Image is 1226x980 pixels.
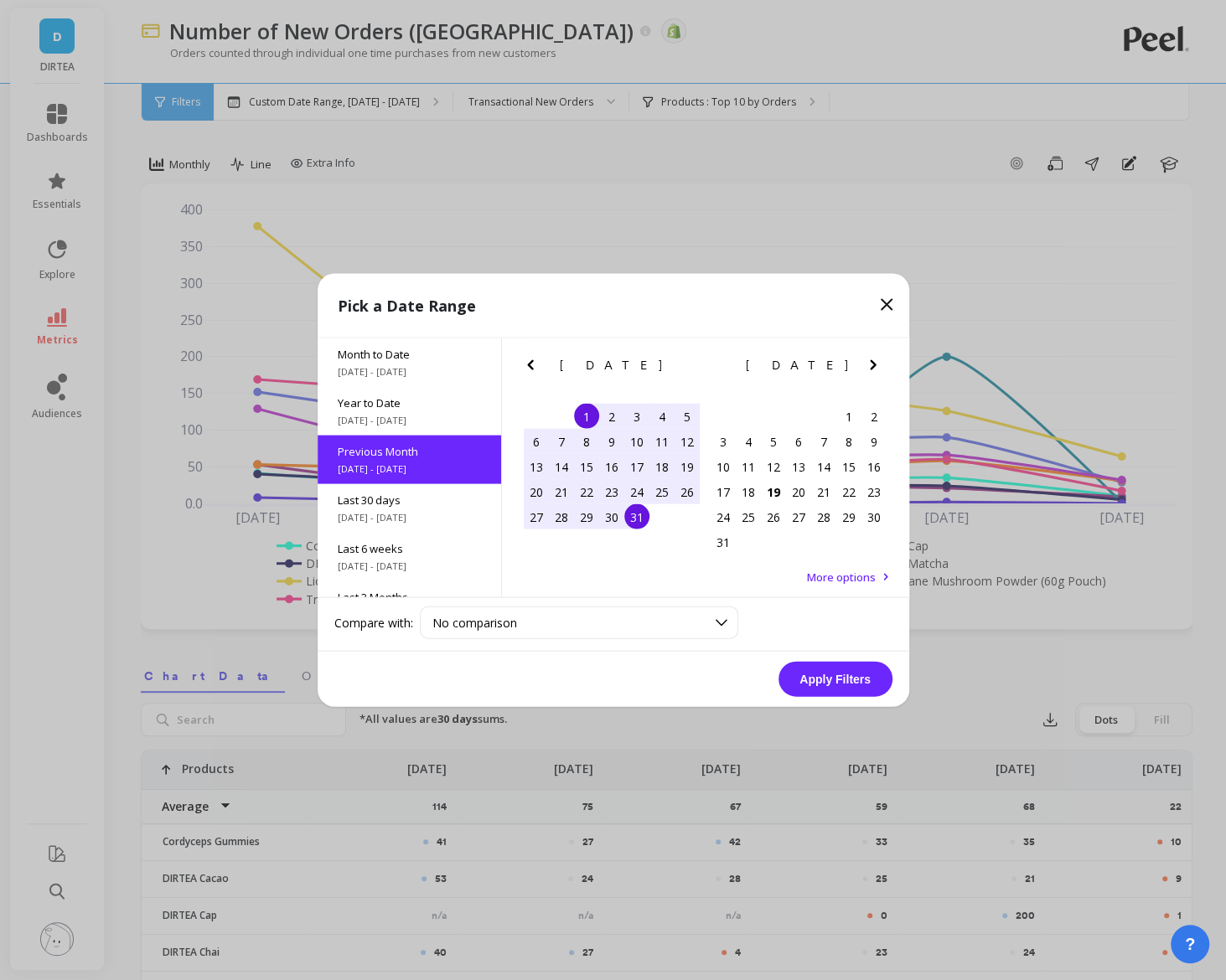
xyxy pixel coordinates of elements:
div: Choose Sunday, July 6th, 2025 [524,429,549,454]
div: Choose Saturday, August 23rd, 2025 [861,479,887,504]
div: Choose Saturday, July 19th, 2025 [675,454,700,479]
div: Choose Monday, July 21st, 2025 [549,479,574,504]
div: Choose Thursday, July 3rd, 2025 [624,404,649,429]
span: Last 6 weeks [338,541,481,556]
div: Choose Thursday, August 28th, 2025 [811,504,836,529]
div: Choose Wednesday, August 6th, 2025 [786,429,811,454]
div: Choose Friday, July 4th, 2025 [649,404,675,429]
div: Choose Friday, August 29th, 2025 [836,504,861,529]
span: [DATE] [559,358,664,372]
div: Choose Saturday, July 5th, 2025 [675,404,700,429]
div: Choose Saturday, August 2nd, 2025 [861,404,887,429]
button: Next Month [863,355,890,382]
button: Apply Filters [779,662,892,697]
div: Choose Wednesday, July 16th, 2025 [599,454,624,479]
div: Choose Tuesday, July 29th, 2025 [574,504,599,529]
div: Choose Monday, August 18th, 2025 [736,479,761,504]
div: Choose Thursday, August 21st, 2025 [811,479,836,504]
div: Choose Saturday, July 26th, 2025 [675,479,700,504]
div: Choose Wednesday, July 30th, 2025 [599,504,624,529]
div: Choose Sunday, August 17th, 2025 [711,479,736,504]
span: Previous Month [338,444,481,459]
div: Choose Sunday, July 13th, 2025 [524,454,549,479]
div: Choose Friday, August 22nd, 2025 [836,479,861,504]
span: [DATE] [746,358,851,372]
div: Choose Saturday, August 16th, 2025 [861,454,887,479]
div: Choose Wednesday, August 20th, 2025 [786,479,811,504]
div: Choose Thursday, July 24th, 2025 [624,479,649,504]
div: Choose Thursday, July 10th, 2025 [624,429,649,454]
span: [DATE] - [DATE] [338,560,481,573]
div: Choose Tuesday, July 8th, 2025 [574,429,599,454]
span: ? [1185,932,1195,956]
div: Choose Wednesday, July 23rd, 2025 [599,479,624,504]
div: month 2025-07 [524,404,700,529]
span: Month to Date [338,347,481,362]
div: Choose Friday, August 8th, 2025 [836,429,861,454]
div: Choose Tuesday, August 19th, 2025 [761,479,786,504]
div: Choose Wednesday, August 13th, 2025 [786,454,811,479]
div: Choose Tuesday, July 22nd, 2025 [574,479,599,504]
div: Choose Tuesday, August 26th, 2025 [761,504,786,529]
span: [DATE] - [DATE] [338,414,481,427]
div: Choose Thursday, July 17th, 2025 [624,454,649,479]
div: Choose Saturday, July 12th, 2025 [675,429,700,454]
div: Choose Wednesday, July 2nd, 2025 [599,404,624,429]
div: Choose Thursday, August 7th, 2025 [811,429,836,454]
div: Choose Monday, July 28th, 2025 [549,504,574,529]
div: Choose Monday, August 11th, 2025 [736,454,761,479]
div: Choose Sunday, July 20th, 2025 [524,479,549,504]
span: [DATE] - [DATE] [338,365,481,379]
div: Choose Thursday, August 14th, 2025 [811,454,836,479]
span: Year to Date [338,395,481,410]
div: Choose Monday, July 14th, 2025 [549,454,574,479]
span: [DATE] - [DATE] [338,462,481,476]
span: [DATE] - [DATE] [338,511,481,524]
div: Choose Friday, July 25th, 2025 [649,479,675,504]
button: Previous Month [706,355,733,382]
span: No comparison [432,615,517,631]
button: Next Month [676,355,703,382]
div: month 2025-08 [711,404,887,554]
div: Choose Friday, July 18th, 2025 [649,454,675,479]
label: Compare with: [334,614,413,631]
span: More options [807,570,876,585]
div: Choose Monday, August 25th, 2025 [736,504,761,529]
div: Choose Sunday, August 10th, 2025 [711,454,736,479]
div: Choose Friday, July 11th, 2025 [649,429,675,454]
div: Choose Sunday, August 31st, 2025 [711,529,736,554]
div: Choose Tuesday, July 15th, 2025 [574,454,599,479]
div: Choose Tuesday, August 12th, 2025 [761,454,786,479]
div: Choose Saturday, August 30th, 2025 [861,504,887,529]
span: Last 30 days [338,493,481,508]
div: Choose Saturday, August 9th, 2025 [861,429,887,454]
button: Previous Month [520,355,547,382]
div: Choose Sunday, August 24th, 2025 [711,504,736,529]
div: Choose Tuesday, July 1st, 2025 [574,404,599,429]
div: Choose Tuesday, August 5th, 2025 [761,429,786,454]
div: Choose Monday, July 7th, 2025 [549,429,574,454]
div: Choose Wednesday, August 27th, 2025 [786,504,811,529]
div: Choose Friday, August 1st, 2025 [836,404,861,429]
div: Choose Sunday, August 3rd, 2025 [711,429,736,454]
div: Choose Thursday, July 31st, 2025 [624,504,649,529]
span: Last 3 Months [338,590,481,605]
button: ? [1171,925,1209,963]
div: Choose Monday, August 4th, 2025 [736,429,761,454]
div: Choose Sunday, July 27th, 2025 [524,504,549,529]
div: Choose Friday, August 15th, 2025 [836,454,861,479]
div: Choose Wednesday, July 9th, 2025 [599,429,624,454]
p: Pick a Date Range [338,294,476,317]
